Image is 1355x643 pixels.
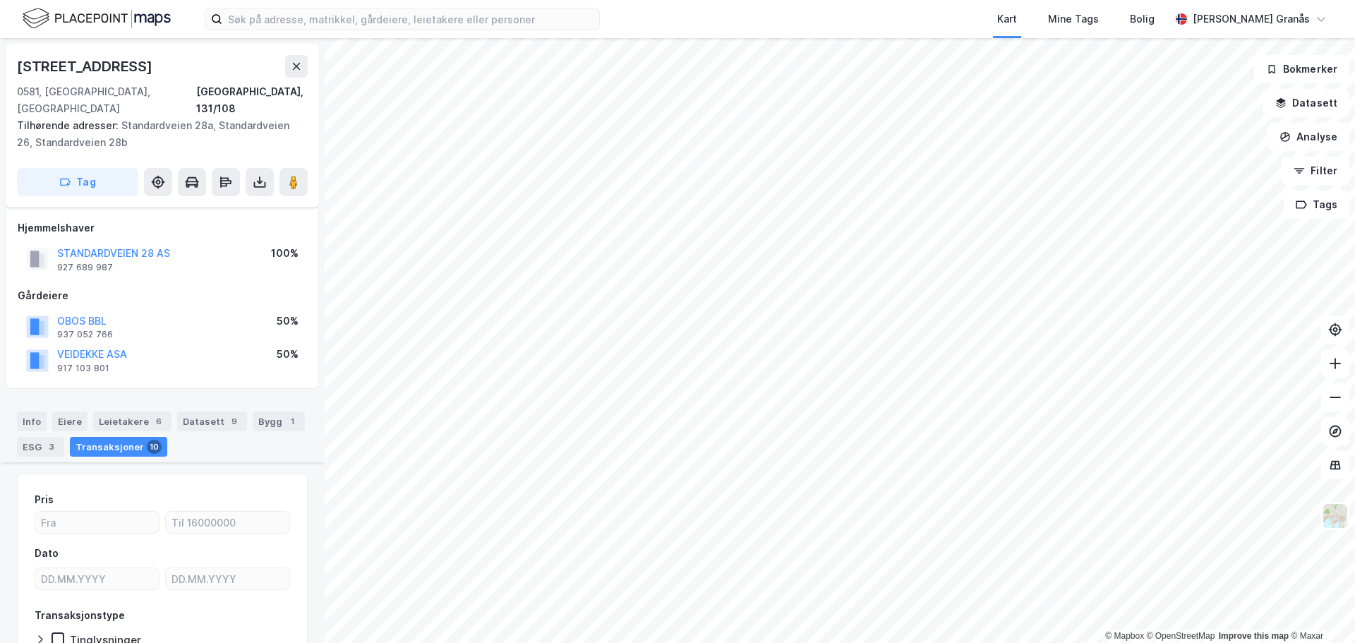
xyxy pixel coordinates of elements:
div: Mine Tags [1048,11,1099,28]
div: 6 [152,414,166,428]
div: Info [17,411,47,431]
div: Standardveien 28a, Standardveien 26, Standardveien 28b [17,117,296,151]
a: OpenStreetMap [1147,631,1215,641]
div: Bygg [253,411,305,431]
div: Gårdeiere [18,287,307,304]
div: Hjemmelshaver [18,220,307,236]
div: Eiere [52,411,88,431]
div: [PERSON_NAME] Granås [1193,11,1310,28]
div: 50% [277,313,299,330]
img: Z [1322,503,1349,529]
div: Pris [35,491,54,508]
div: 10 [147,440,162,454]
button: Datasett [1263,89,1349,117]
a: Improve this map [1219,631,1289,641]
div: Datasett [177,411,247,431]
div: 917 103 801 [57,363,109,374]
button: Filter [1282,157,1349,185]
div: Transaksjonstype [35,607,125,624]
div: 100% [271,245,299,262]
div: Kart [997,11,1017,28]
button: Bokmerker [1254,55,1349,83]
span: Tilhørende adresser: [17,119,121,131]
img: logo.f888ab2527a4732fd821a326f86c7f29.svg [23,6,171,31]
div: 0581, [GEOGRAPHIC_DATA], [GEOGRAPHIC_DATA] [17,83,196,117]
input: DD.MM.YYYY [35,568,159,589]
div: 3 [44,440,59,454]
div: 50% [277,346,299,363]
div: 937 052 766 [57,329,113,340]
div: [GEOGRAPHIC_DATA], 131/108 [196,83,308,117]
div: Bolig [1130,11,1155,28]
button: Tag [17,168,138,196]
div: ESG [17,437,64,457]
input: Til 16000000 [166,512,289,533]
div: Dato [35,545,59,562]
input: Fra [35,512,159,533]
input: DD.MM.YYYY [166,568,289,589]
iframe: Chat Widget [1284,575,1355,643]
button: Tags [1284,191,1349,219]
div: 927 689 987 [57,262,113,273]
input: Søk på adresse, matrikkel, gårdeiere, leietakere eller personer [222,8,599,30]
div: 1 [285,414,299,428]
div: [STREET_ADDRESS] [17,55,155,78]
div: Transaksjoner [70,437,167,457]
div: 9 [227,414,241,428]
button: Analyse [1267,123,1349,151]
div: Leietakere [93,411,171,431]
a: Mapbox [1105,631,1144,641]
